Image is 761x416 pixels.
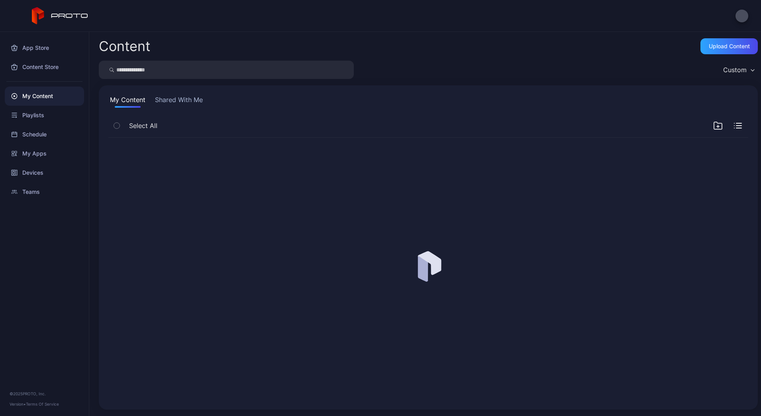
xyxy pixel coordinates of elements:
a: Schedule [5,125,84,144]
div: © 2025 PROTO, Inc. [10,390,79,397]
a: My Apps [5,144,84,163]
span: Version • [10,402,26,406]
div: Upload Content [709,43,750,49]
a: Playlists [5,106,84,125]
div: Content [99,39,150,53]
button: Shared With Me [153,95,204,108]
button: Upload Content [700,38,758,54]
a: Teams [5,182,84,201]
a: My Content [5,87,84,106]
a: Content Store [5,57,84,77]
div: Custom [723,66,747,74]
button: My Content [108,95,147,108]
button: Custom [719,61,758,79]
a: App Store [5,38,84,57]
a: Terms Of Service [26,402,59,406]
a: Devices [5,163,84,182]
span: Select All [129,121,157,130]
